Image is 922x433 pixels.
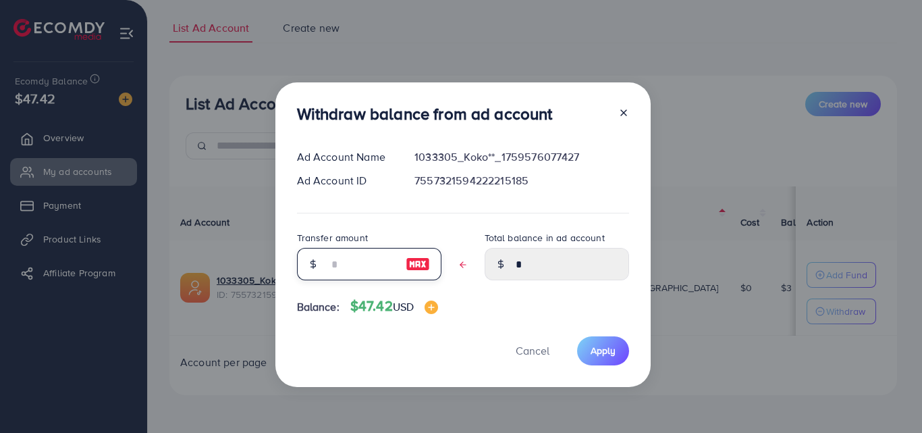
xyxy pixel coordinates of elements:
[406,256,430,272] img: image
[297,299,340,315] span: Balance:
[499,336,566,365] button: Cancel
[404,149,639,165] div: 1033305_Koko**_1759576077427
[865,372,912,423] iframe: Chat
[485,231,605,245] label: Total balance in ad account
[297,104,553,124] h3: Withdraw balance from ad account
[404,173,639,188] div: 7557321594222215185
[297,231,368,245] label: Transfer amount
[591,344,616,357] span: Apply
[350,298,438,315] h4: $47.42
[286,173,404,188] div: Ad Account ID
[577,336,629,365] button: Apply
[286,149,404,165] div: Ad Account Name
[425,301,438,314] img: image
[393,299,414,314] span: USD
[516,343,549,358] span: Cancel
